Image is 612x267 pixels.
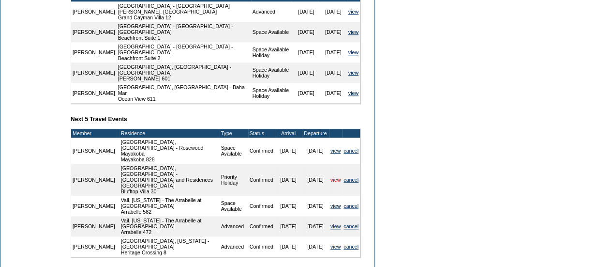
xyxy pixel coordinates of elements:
[119,236,220,257] td: [GEOGRAPHIC_DATA], [US_STATE] - [GEOGRAPHIC_DATA] Heritage Crossing 8
[220,216,248,236] td: Advanced
[330,177,341,183] a: view
[348,9,358,15] a: view
[343,203,358,209] a: cancel
[320,63,347,83] td: [DATE]
[248,236,275,257] td: Confirmed
[71,116,127,123] b: Next 5 Travel Events
[251,83,293,103] td: Space Available Holiday
[71,216,117,236] td: [PERSON_NAME]
[119,164,220,196] td: [GEOGRAPHIC_DATA], [GEOGRAPHIC_DATA] - [GEOGRAPHIC_DATA] and Residences [GEOGRAPHIC_DATA] Bluffto...
[302,236,329,257] td: [DATE]
[275,196,302,216] td: [DATE]
[251,1,293,22] td: Advanced
[275,236,302,257] td: [DATE]
[302,129,329,138] td: Departure
[343,177,358,183] a: cancel
[117,83,251,103] td: [GEOGRAPHIC_DATA], [GEOGRAPHIC_DATA] - Baha Mar Ocean View 611
[117,42,251,63] td: [GEOGRAPHIC_DATA] - [GEOGRAPHIC_DATA] - [GEOGRAPHIC_DATA] Beachfront Suite 2
[343,148,358,154] a: cancel
[220,196,248,216] td: Space Available
[71,22,117,42] td: [PERSON_NAME]
[302,216,329,236] td: [DATE]
[248,129,275,138] td: Status
[320,1,347,22] td: [DATE]
[117,22,251,42] td: [GEOGRAPHIC_DATA] - [GEOGRAPHIC_DATA] - [GEOGRAPHIC_DATA] Beachfront Suite 1
[348,49,358,55] a: view
[71,196,117,216] td: [PERSON_NAME]
[320,83,347,103] td: [DATE]
[119,138,220,164] td: [GEOGRAPHIC_DATA], [GEOGRAPHIC_DATA] - Rosewood Mayakoba Mayakoba 828
[220,129,248,138] td: Type
[71,1,117,22] td: [PERSON_NAME]
[248,138,275,164] td: Confirmed
[275,164,302,196] td: [DATE]
[330,223,341,229] a: view
[119,216,220,236] td: Vail, [US_STATE] - The Arrabelle at [GEOGRAPHIC_DATA] Arrabelle 472
[117,63,251,83] td: [GEOGRAPHIC_DATA], [GEOGRAPHIC_DATA] - [GEOGRAPHIC_DATA] [PERSON_NAME] 601
[248,196,275,216] td: Confirmed
[348,70,358,76] a: view
[248,216,275,236] td: Confirmed
[348,90,358,96] a: view
[220,164,248,196] td: Priority Holiday
[302,138,329,164] td: [DATE]
[343,223,358,229] a: cancel
[275,138,302,164] td: [DATE]
[71,129,117,138] td: Member
[275,129,302,138] td: Arrival
[220,138,248,164] td: Space Available
[275,216,302,236] td: [DATE]
[248,164,275,196] td: Confirmed
[293,42,320,63] td: [DATE]
[320,22,347,42] td: [DATE]
[330,148,341,154] a: view
[251,63,293,83] td: Space Available Holiday
[119,129,220,138] td: Residence
[293,63,320,83] td: [DATE]
[220,236,248,257] td: Advanced
[293,22,320,42] td: [DATE]
[330,244,341,250] a: view
[71,42,117,63] td: [PERSON_NAME]
[251,22,293,42] td: Space Available
[71,83,117,103] td: [PERSON_NAME]
[348,29,358,35] a: view
[343,244,358,250] a: cancel
[117,1,251,22] td: [GEOGRAPHIC_DATA] - [GEOGRAPHIC_DATA][PERSON_NAME], [GEOGRAPHIC_DATA] Grand Cayman Villa 12
[71,63,117,83] td: [PERSON_NAME]
[293,83,320,103] td: [DATE]
[119,196,220,216] td: Vail, [US_STATE] - The Arrabelle at [GEOGRAPHIC_DATA] Arrabelle 582
[251,42,293,63] td: Space Available Holiday
[302,196,329,216] td: [DATE]
[330,203,341,209] a: view
[71,236,117,257] td: [PERSON_NAME]
[320,42,347,63] td: [DATE]
[302,164,329,196] td: [DATE]
[293,1,320,22] td: [DATE]
[71,164,117,196] td: [PERSON_NAME]
[71,138,117,164] td: [PERSON_NAME]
